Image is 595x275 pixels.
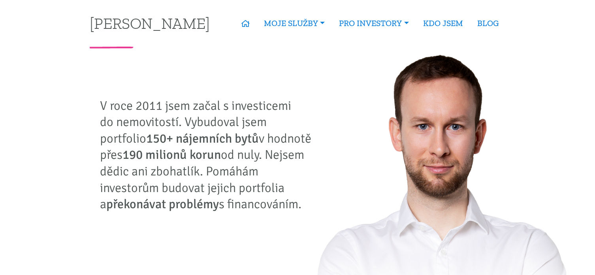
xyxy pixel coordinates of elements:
strong: 190 milionů korun [122,147,221,162]
a: PRO INVESTORY [332,14,416,32]
strong: 150+ nájemních bytů [146,131,259,146]
a: BLOG [470,14,506,32]
p: V roce 2011 jsem začal s investicemi do nemovitostí. Vybudoval jsem portfolio v hodnotě přes od n... [100,98,317,213]
a: [PERSON_NAME] [90,15,210,31]
a: MOJE SLUŽBY [257,14,332,32]
a: KDO JSEM [416,14,470,32]
strong: překonávat problémy [106,196,219,212]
